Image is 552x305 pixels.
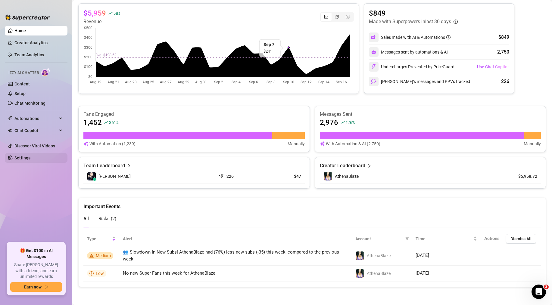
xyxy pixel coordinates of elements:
[14,126,57,135] span: Chat Copilot
[226,173,234,179] article: 226
[83,232,119,246] th: Type
[367,162,371,169] span: right
[113,10,120,16] span: 58 %
[264,173,301,179] article: $47
[404,234,410,243] span: filter
[369,77,470,86] div: [PERSON_NAME]’s messages and PPVs tracked
[8,116,13,121] span: thunderbolt
[83,18,120,25] article: Revenue
[356,269,364,278] img: AthenaBlaze
[371,50,376,54] img: svg%3e
[83,118,102,127] article: 1,452
[14,38,63,48] a: Creator Analytics
[356,251,364,260] img: AthenaBlaze
[10,262,62,280] span: Share [PERSON_NAME] with a friend, and earn unlimited rewards
[510,173,537,179] article: $5,958.72
[24,285,42,289] span: Earn now
[371,64,376,69] img: svg%3e
[14,101,45,106] a: Chat Monitoring
[87,236,111,242] span: Type
[89,140,136,147] article: With Automation (1,239)
[346,15,350,19] span: dollar-circle
[524,140,541,147] article: Manually
[405,237,409,241] span: filter
[98,216,116,221] span: Risks ( 2 )
[341,120,345,125] span: rise
[367,253,391,258] span: AthenaBlaze
[14,82,30,86] a: Content
[498,34,509,41] div: $849
[320,12,354,22] div: segmented control
[369,18,451,25] article: Made with Superpowers in last 30 days
[123,270,215,276] span: No new Super Fans this week for AthenaBlaze
[83,8,106,18] article: $5,959
[14,156,30,160] a: Settings
[412,232,481,246] th: Time
[544,285,549,289] span: 3
[320,111,541,118] article: Messages Sent
[108,11,113,15] span: rise
[367,271,391,276] span: AthenaBlaze
[14,52,44,57] a: Team Analytics
[83,140,88,147] img: svg%3e
[381,34,451,41] div: Sales made with AI & Automations
[501,78,509,85] div: 226
[532,285,546,299] iframe: Intercom live chat
[484,236,500,241] span: Actions
[369,62,454,72] div: Undercharges Prevented by PriceGuard
[477,62,509,72] button: Use Chat Copilot
[416,253,429,258] span: [DATE]
[345,119,355,125] span: 126 %
[14,28,26,33] a: Home
[416,270,429,276] span: [DATE]
[109,119,118,125] span: 361 %
[10,248,62,260] span: 🎁 Get $100 in AI Messages
[14,143,55,148] a: Discover Viral Videos
[14,114,57,123] span: Automations
[123,249,339,262] span: 👥 Slowdown In New Subs! AthenaBlaze had (76%) less new subs (-35) this week, compared to the prev...
[371,79,376,84] img: svg%3e
[369,47,448,57] div: Messages sent by automations & AI
[96,253,111,258] span: Medium
[416,236,472,242] span: Time
[127,162,131,169] span: right
[335,15,339,19] span: pie-chart
[83,216,89,221] span: All
[506,234,536,244] button: Dismiss All
[446,35,451,39] span: info-circle
[14,91,26,96] a: Setup
[8,128,12,133] img: Chat Copilot
[104,120,108,125] span: rise
[369,8,458,18] article: $849
[119,232,352,246] th: Alert
[477,64,509,69] span: Use Chat Copilot
[41,68,51,76] img: AI Chatter
[335,174,359,179] span: AthenaBlaze
[320,162,365,169] article: Creator Leaderboard
[83,111,305,118] article: Fans Engaged
[83,162,125,169] article: Team Leaderboard
[371,35,376,40] img: svg%3e
[10,282,62,292] button: Earn nowarrow-right
[89,254,94,258] span: warning
[324,15,328,19] span: line-chart
[454,20,458,24] span: info-circle
[5,14,50,20] img: logo-BBDzfeDw.svg
[8,70,39,76] span: Izzy AI Chatter
[497,48,509,56] div: 2,750
[83,198,541,210] div: Important Events
[320,140,325,147] img: svg%3e
[510,236,532,241] span: Dismiss All
[355,236,403,242] span: Account
[324,172,332,180] img: AthenaBlaze
[288,140,305,147] article: Manually
[98,173,131,180] span: [PERSON_NAME]
[96,271,104,276] span: Low
[219,172,225,178] span: send
[320,118,338,127] article: 2,976
[87,172,96,180] img: Athena Blaze
[44,285,48,289] span: arrow-right
[326,140,380,147] article: With Automation & AI (2,750)
[89,271,94,276] span: info-circle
